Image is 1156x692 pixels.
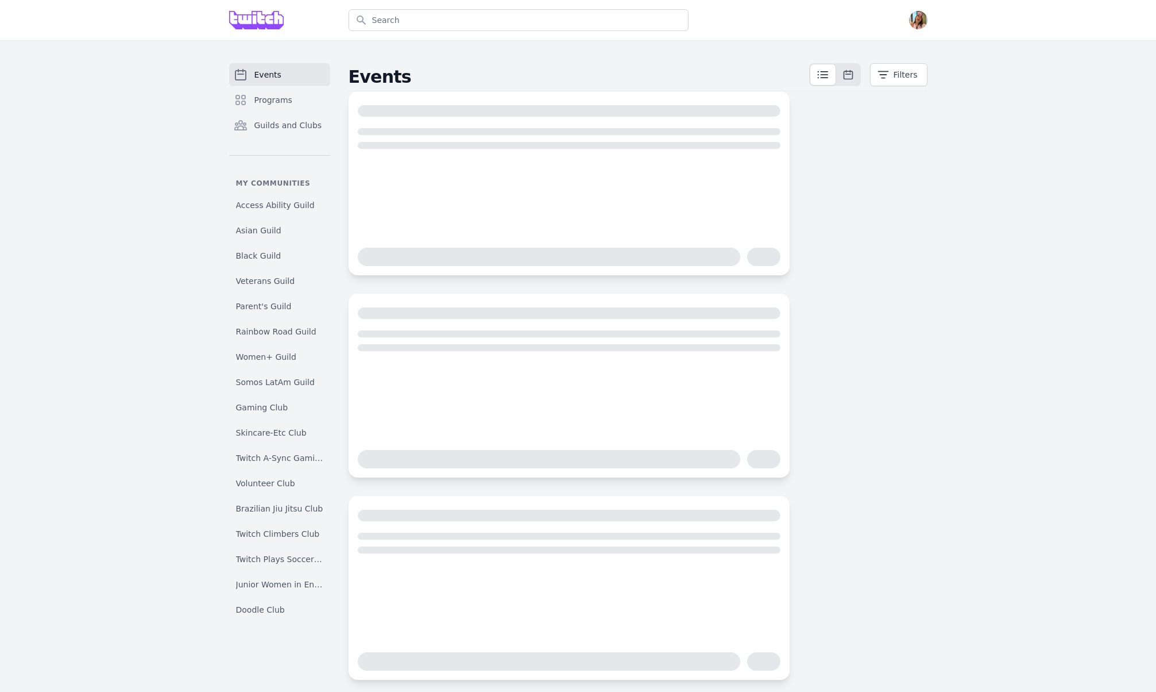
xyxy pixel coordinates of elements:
[236,199,315,211] span: Access Ability Guild
[349,67,809,87] h2: Events
[229,63,330,86] a: Events
[229,11,284,29] img: Grove
[229,195,330,216] a: Access Ability Guild
[236,503,323,514] span: Brazilian Jiu Jitsu Club
[229,347,330,367] a: Women+ Guild
[229,220,330,241] a: Asian Guild
[236,376,315,388] span: Somos LatAm Guild
[229,574,330,595] a: Junior Women in Engineering Club
[229,89,330,112] a: Programs
[254,120,322,131] span: Guilds and Clubs
[236,604,285,616] span: Doodle Club
[229,321,330,342] a: Rainbow Road Guild
[229,524,330,544] a: Twitch Climbers Club
[229,549,330,570] a: Twitch Plays Soccer Club
[236,427,307,439] span: Skincare-Etc Club
[254,69,281,80] span: Events
[236,326,316,337] span: Rainbow Road Guild
[229,498,330,519] a: Brazilian Jiu Jitsu Club
[236,301,292,312] span: Parent's Guild
[236,452,323,464] span: Twitch A-Sync Gaming (TAG) Club
[236,579,323,590] span: Junior Women in Engineering Club
[254,94,292,106] span: Programs
[236,478,295,489] span: Volunteer Club
[229,245,330,266] a: Black Guild
[229,448,330,468] a: Twitch A-Sync Gaming (TAG) Club
[236,275,295,287] span: Veterans Guild
[229,599,330,620] a: Doodle Club
[236,250,281,262] span: Black Guild
[236,402,288,413] span: Gaming Club
[229,63,330,629] nav: Sidebar
[229,372,330,393] a: Somos LatAm Guild
[229,422,330,443] a: Skincare-Etc Club
[236,553,323,565] span: Twitch Plays Soccer Club
[229,271,330,291] a: Veterans Guild
[349,9,689,31] input: Search
[229,296,330,317] a: Parent's Guild
[229,114,330,137] a: Guilds and Clubs
[229,179,330,188] p: My communities
[229,473,330,494] a: Volunteer Club
[236,528,320,540] span: Twitch Climbers Club
[229,397,330,418] a: Gaming Club
[870,63,927,86] button: Filters
[236,225,281,236] span: Asian Guild
[236,351,296,363] span: Women+ Guild
[229,625,330,645] a: Writers Club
